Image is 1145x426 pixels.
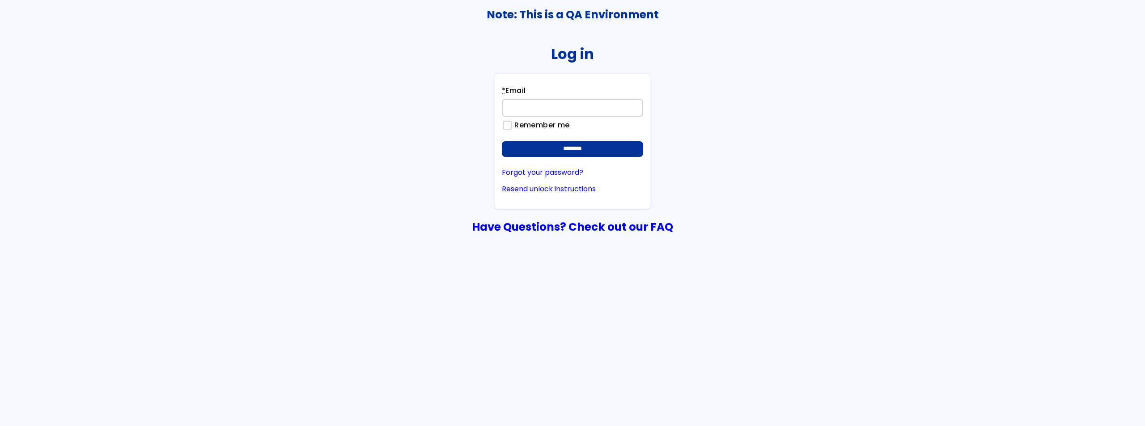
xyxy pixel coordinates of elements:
h2: Log in [551,46,594,62]
keeper-lock: Open Keeper Popup [628,102,639,113]
label: Email [502,85,526,99]
a: Resend unlock instructions [502,185,643,193]
a: Forgot your password? [502,169,643,177]
abbr: required [502,85,505,96]
a: Have Questions? Check out our FAQ [472,219,673,235]
h3: Note: This is a QA Environment [0,8,1145,21]
label: Remember me [510,121,569,129]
